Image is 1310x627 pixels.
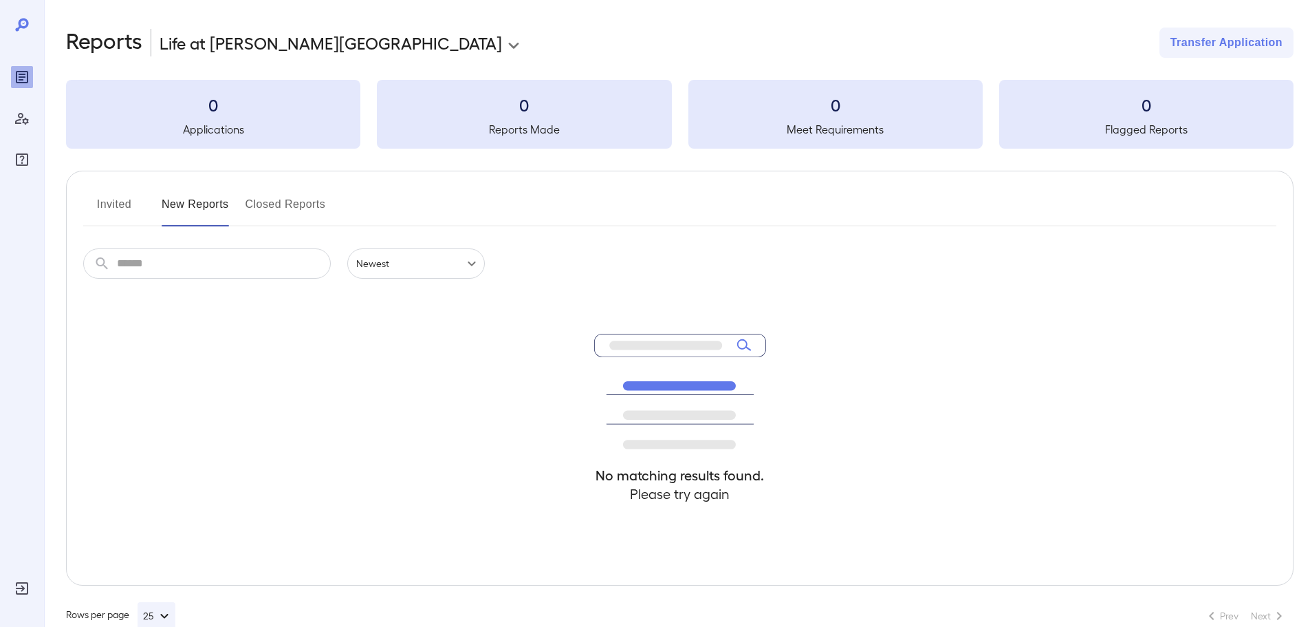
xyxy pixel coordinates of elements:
[66,80,1293,149] summary: 0Applications0Reports Made0Meet Requirements0Flagged Reports
[688,94,983,116] h3: 0
[347,248,485,279] div: Newest
[377,94,671,116] h3: 0
[11,107,33,129] div: Manage Users
[83,193,145,226] button: Invited
[594,466,766,485] h4: No matching results found.
[11,577,33,599] div: Log Out
[1197,605,1293,627] nav: pagination navigation
[162,193,229,226] button: New Reports
[999,94,1293,116] h3: 0
[66,121,360,138] h5: Applications
[66,94,360,116] h3: 0
[999,121,1293,138] h5: Flagged Reports
[594,485,766,503] h4: Please try again
[1159,28,1293,58] button: Transfer Application
[11,149,33,171] div: FAQ
[66,28,142,58] h2: Reports
[688,121,983,138] h5: Meet Requirements
[160,32,502,54] p: Life at [PERSON_NAME][GEOGRAPHIC_DATA]
[377,121,671,138] h5: Reports Made
[11,66,33,88] div: Reports
[245,193,326,226] button: Closed Reports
